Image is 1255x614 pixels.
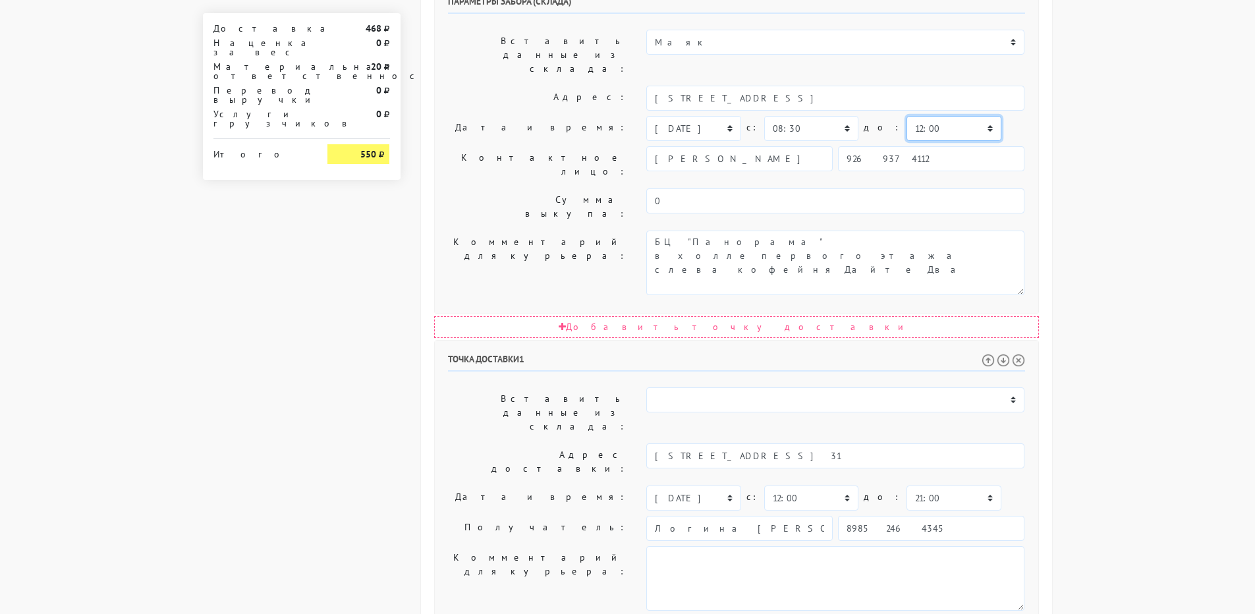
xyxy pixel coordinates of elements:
h6: Точка доставки [448,354,1025,372]
label: Вставить данные из склада: [438,387,637,438]
label: Контактное лицо: [438,146,637,183]
label: Адрес доставки: [438,443,637,480]
textarea: Заход со стороны Верейская 29 стр 139 [646,231,1024,295]
label: Вставить данные из склада: [438,30,637,80]
label: c: [746,116,759,139]
div: Доставка [204,24,318,33]
label: c: [746,486,759,509]
label: Комментарий для курьера: [438,231,637,295]
strong: 0 [376,37,381,49]
div: Наценка за вес [204,38,318,57]
span: 1 [519,353,524,365]
input: Телефон [838,146,1024,171]
label: Получатель: [438,516,637,541]
label: Адрес: [438,86,637,111]
label: Дата и время: [438,116,637,141]
strong: 0 [376,108,381,120]
label: до: [864,116,901,139]
div: Материальная ответственность [204,62,318,80]
strong: 468 [366,22,381,34]
div: Добавить точку доставки [434,316,1039,338]
div: Итого [213,144,308,159]
label: до: [864,486,901,509]
strong: 20 [371,61,381,72]
strong: 0 [376,84,381,96]
label: Дата и время: [438,486,637,511]
div: Услуги грузчиков [204,109,318,128]
label: Комментарий для курьера: [438,546,637,611]
strong: 550 [360,148,376,160]
input: Телефон [838,516,1024,541]
label: Сумма выкупа: [438,188,637,225]
input: Имя [646,146,833,171]
input: Имя [646,516,833,541]
div: Перевод выручки [204,86,318,104]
